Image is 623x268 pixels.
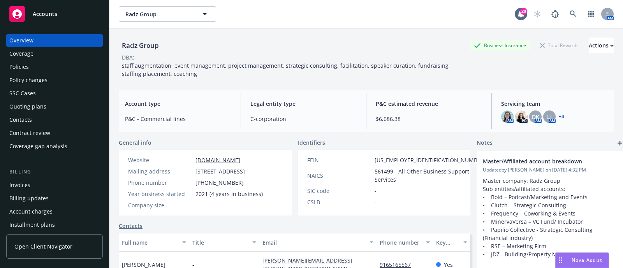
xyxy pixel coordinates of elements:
span: P&C - Commercial lines [125,115,231,123]
div: SIC code [307,187,371,195]
div: Phone number [128,179,192,187]
div: Contract review [9,127,50,139]
span: staff augmentation, event management, project management, strategic consulting, facilitation, spe... [122,62,452,77]
div: SSC Cases [9,87,36,100]
span: P&C estimated revenue [376,100,482,108]
span: [US_EMPLOYER_IDENTIFICATION_NUMBER] [375,156,486,164]
span: [PHONE_NUMBER] [195,179,244,187]
span: $6,686.38 [376,115,482,123]
button: Nova Assist [555,252,609,268]
div: Coverage gap analysis [9,140,67,152]
button: Key contact [433,233,470,252]
div: Email [262,238,365,247]
a: Policies [6,61,103,73]
a: Billing updates [6,192,103,205]
span: Notes [477,138,493,148]
span: Legal entity type [250,100,357,108]
a: Coverage gap analysis [6,140,103,152]
div: NAICS [307,172,371,180]
span: Servicing team [501,100,607,108]
a: Report a Bug [547,6,563,22]
span: C-corporation [250,115,357,123]
div: CSLB [307,198,371,206]
div: Installment plans [9,219,55,231]
div: Radz Group [119,40,162,51]
a: Account charges [6,205,103,218]
a: Coverage [6,47,103,60]
div: Account charges [9,205,53,218]
div: Full name [122,238,178,247]
span: - [375,198,377,206]
div: Billing updates [9,192,49,205]
div: DBA: - [122,53,136,61]
a: Contract review [6,127,103,139]
div: Policy changes [9,74,48,86]
button: Actions [589,38,614,53]
div: Phone number [380,238,421,247]
button: Radz Group [119,6,216,22]
div: Invoices [9,179,30,191]
a: Quoting plans [6,100,103,113]
span: Updated by [PERSON_NAME] on [DATE] 4:32 PM [483,166,618,173]
div: Billing [6,168,103,176]
div: Overview [9,34,33,47]
span: - [375,187,377,195]
div: Total Rewards [536,40,583,50]
span: - [195,201,197,209]
div: Mailing address [128,167,192,175]
a: [DOMAIN_NAME] [195,156,240,164]
div: Year business started [128,190,192,198]
a: Invoices [6,179,103,191]
a: Switch app [583,6,599,22]
div: Policies [9,61,29,73]
span: [STREET_ADDRESS] [195,167,245,175]
div: FEIN [307,156,371,164]
span: Master/Affiliated account breakdown [483,157,598,165]
img: photo [515,110,528,123]
button: Full name [119,233,189,252]
button: Title [189,233,260,252]
div: Key contact [436,238,459,247]
div: Title [192,238,248,247]
div: Company size [128,201,192,209]
button: Phone number [377,233,433,252]
a: Start snowing [530,6,545,22]
div: Contacts [9,114,32,126]
span: Open Client Navigator [14,242,72,250]
button: Email [259,233,377,252]
span: General info [119,138,151,147]
span: 561499 - All Other Business Support Services [375,167,486,184]
a: Accounts [6,3,103,25]
a: +4 [559,114,564,119]
span: LI [547,113,552,121]
div: Website [128,156,192,164]
img: photo [501,110,514,123]
a: SSC Cases [6,87,103,100]
div: Coverage [9,47,33,60]
span: Radz Group [125,10,193,18]
span: Accounts [33,11,57,17]
a: Contacts [119,222,143,230]
span: Account type [125,100,231,108]
div: Quoting plans [9,100,46,113]
span: Nova Assist [572,257,602,263]
span: 2021 (4 years in business) [195,190,263,198]
div: 20 [520,8,527,15]
p: Master company: Radz Group Sub entities/affiliated accounts: • Bold – Podcast/Marketing and Event... [483,177,618,258]
div: Drag to move [556,253,565,268]
span: Identifiers [298,138,325,147]
a: Policy changes [6,74,103,86]
div: Business Insurance [470,40,530,50]
a: Contacts [6,114,103,126]
a: Search [565,6,581,22]
a: Installment plans [6,219,103,231]
span: DK [532,113,539,121]
a: Overview [6,34,103,47]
